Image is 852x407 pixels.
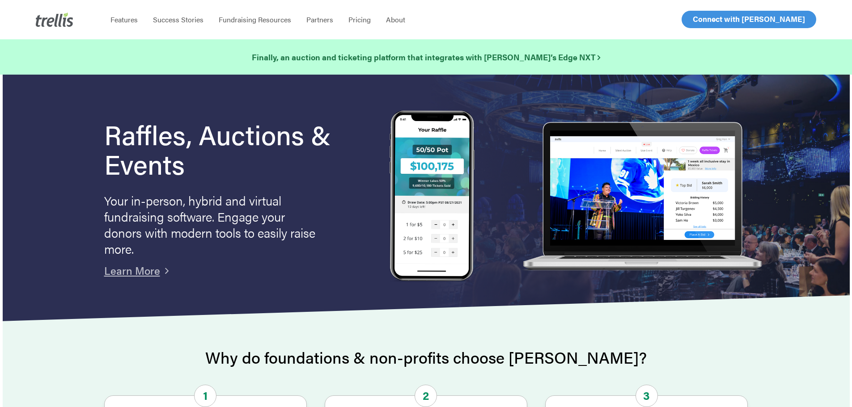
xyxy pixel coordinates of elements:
a: Success Stories [145,15,211,24]
img: rafflelaptop_mac_optim.png [518,122,766,272]
span: 1 [194,385,216,407]
span: Pricing [348,14,371,25]
span: 2 [415,385,437,407]
span: 3 [636,385,658,407]
p: Your in-person, hybrid and virtual fundraising software. Engage your donors with modern tools to ... [104,192,319,256]
a: About [378,15,413,24]
img: Trellis Raffles, Auctions and Event Fundraising [390,110,475,283]
span: Connect with [PERSON_NAME] [693,13,805,24]
a: Features [103,15,145,24]
a: Finally, an auction and ticketing platform that integrates with [PERSON_NAME]’s Edge NXT [252,51,600,63]
h1: Raffles, Auctions & Events [104,119,356,178]
span: Partners [306,14,333,25]
h2: Why do foundations & non-profits choose [PERSON_NAME]? [104,348,748,366]
a: Connect with [PERSON_NAME] [682,11,816,28]
span: Fundraising Resources [219,14,291,25]
a: Fundraising Resources [211,15,299,24]
img: Trellis [36,13,73,27]
span: Features [110,14,138,25]
span: About [386,14,405,25]
span: Success Stories [153,14,203,25]
a: Learn More [104,263,160,278]
a: Partners [299,15,341,24]
a: Pricing [341,15,378,24]
strong: Finally, an auction and ticketing platform that integrates with [PERSON_NAME]’s Edge NXT [252,51,600,63]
